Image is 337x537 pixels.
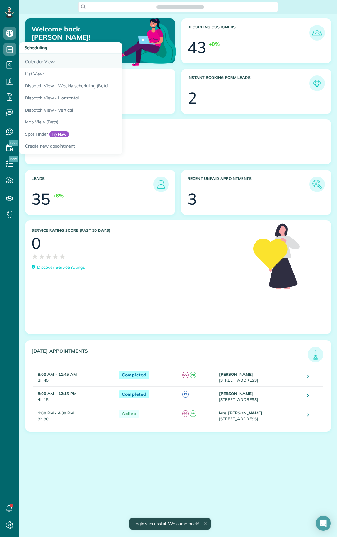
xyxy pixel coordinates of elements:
div: 43 [188,40,206,55]
div: 2 [188,90,197,106]
span: ★ [52,251,59,262]
span: ★ [38,251,45,262]
h3: [DATE] Appointments [32,348,308,362]
a: Create new appointment [19,140,175,154]
span: ★ [45,251,52,262]
a: List View [19,68,175,80]
span: New [9,140,18,146]
a: Spot FinderTry Now [19,128,175,140]
p: Discover Service ratings [37,264,85,271]
span: K8 [190,372,196,378]
span: Search ZenMaid… [163,4,198,10]
h3: Leads [32,177,153,192]
h3: Service Rating score (past 30 days) [32,228,247,233]
div: 35 [32,191,50,207]
td: [STREET_ADDRESS] [217,387,302,406]
td: [STREET_ADDRESS] [217,406,302,425]
div: +0% [209,41,220,48]
a: Map View (Beta) [19,116,175,128]
div: Open Intercom Messenger [316,516,331,531]
span: Completed [119,390,149,398]
td: 4h 15 [33,387,115,406]
a: Dispatch View - Vertical [19,104,175,116]
img: icon_unpaid_appointments-47b8ce3997adf2238b356f14209ab4cced10bd1f174958f3ca8f1d0dd7fffeee.png [311,178,323,191]
strong: 8:00 AM - 11:45 AM [38,372,77,377]
img: icon_recurring_customers-cf858462ba22bcd05b5a5880d41d6543d210077de5bb9ebc9590e49fd87d84ed.png [311,27,323,39]
a: Discover Service ratings [32,264,85,271]
span: ★ [59,251,66,262]
div: 3 [188,191,197,207]
strong: [PERSON_NAME] [219,391,253,396]
strong: [PERSON_NAME] [219,372,253,377]
h3: Instant Booking Form Leads [188,75,309,91]
span: SG [182,372,189,378]
span: Active [119,410,139,418]
a: Dispatch View - Weekly scheduling (Beta) [19,80,175,92]
img: icon_todays_appointments-901f7ab196bb0bea1936b74009e4eb5ffbc2d2711fa7634e0d609ed5ef32b18b.png [309,348,322,361]
span: ★ [32,251,38,262]
h3: Recent unpaid appointments [188,177,309,192]
span: Try Now [49,131,69,138]
div: 0 [32,235,41,251]
span: LT [182,391,189,398]
span: K8 [190,410,196,417]
div: +6% [53,192,64,199]
td: [STREET_ADDRESS] [217,367,302,387]
div: Login successful. Welcome back! [129,518,210,530]
span: Completed [119,371,149,379]
span: Scheduling [24,45,47,51]
span: New [9,156,18,162]
strong: 8:00 AM - 12:15 PM [38,391,76,396]
strong: Mrs. [PERSON_NAME] [219,410,262,415]
td: 3h 45 [33,367,115,387]
a: Calendar View [19,54,175,68]
a: Dispatch View - Horizontal [19,92,175,104]
span: SG [182,410,189,417]
td: 3h 30 [33,406,115,425]
p: Welcome back, [PERSON_NAME]! [32,25,128,41]
img: icon_leads-1bed01f49abd5b7fead27621c3d59655bb73ed531f8eeb49469d10e621d6b896.png [155,178,167,191]
img: icon_form_leads-04211a6a04a5b2264e4ee56bc0799ec3eb69b7e499cbb523a139df1d13a81ae0.png [311,77,323,89]
img: dashboard_welcome-42a62b7d889689a78055ac9021e634bf52bae3f8056760290aed330b23ab8690.png [117,11,178,72]
strong: 1:00 PM - 4:30 PM [38,410,74,415]
h3: Recurring Customers [188,25,309,41]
